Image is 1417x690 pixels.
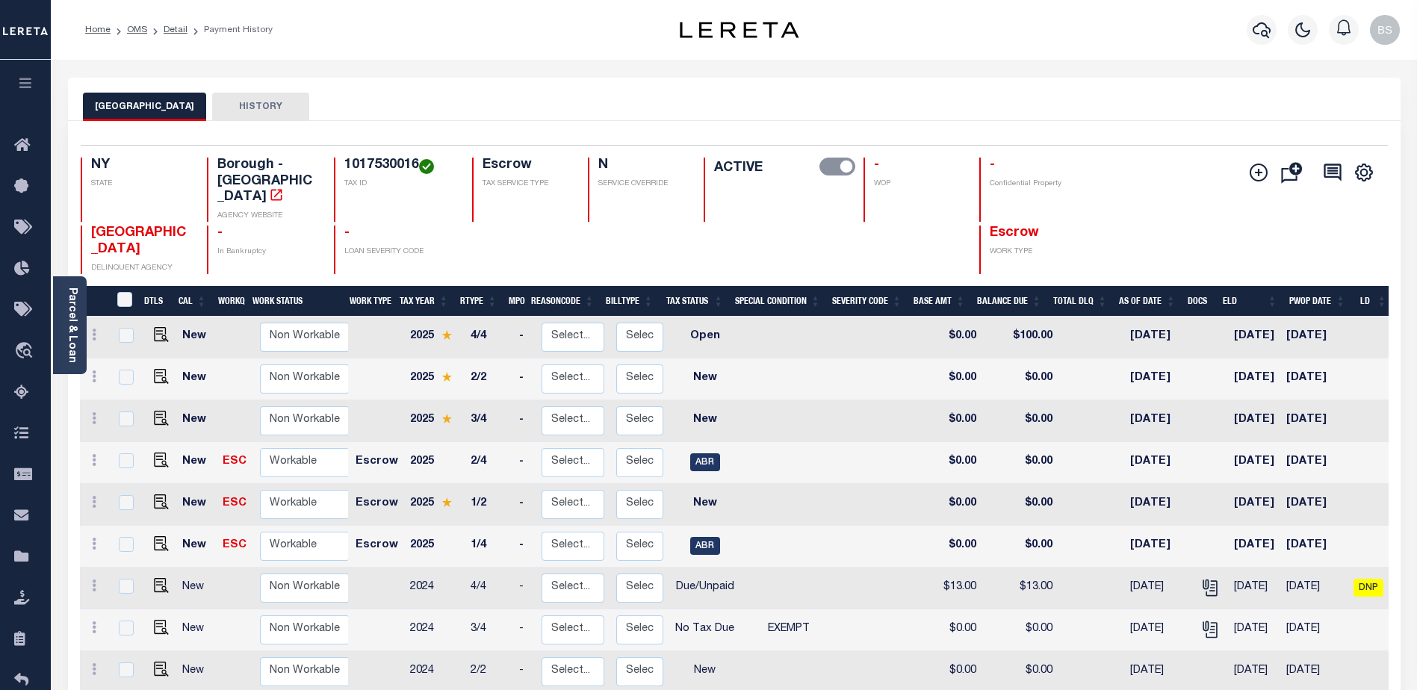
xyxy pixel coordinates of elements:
[1228,526,1280,568] td: [DATE]
[690,537,720,555] span: ABR
[1124,484,1192,526] td: [DATE]
[176,484,217,526] td: New
[164,25,187,34] a: Detail
[669,358,740,400] td: New
[246,286,348,317] th: Work Status
[465,568,513,609] td: 4/4
[404,526,465,568] td: 2025
[874,178,961,190] p: WOP
[483,178,570,190] p: TAX SERVICE TYPE
[1124,609,1192,651] td: [DATE]
[729,286,826,317] th: Special Condition: activate to sort column ascending
[465,609,513,651] td: 3/4
[513,358,536,400] td: -
[66,287,77,363] a: Parcel & Loan
[441,372,452,382] img: Star.svg
[659,286,729,317] th: Tax Status: activate to sort column ascending
[513,400,536,442] td: -
[176,609,217,651] td: New
[344,158,453,174] h4: 1017530016
[404,568,465,609] td: 2024
[217,158,316,206] h4: Borough - [GEOGRAPHIC_DATA]
[982,526,1058,568] td: $0.00
[1182,286,1217,317] th: Docs
[919,317,982,358] td: $0.00
[1354,582,1383,593] a: DNP
[465,442,513,484] td: 2/4
[465,526,513,568] td: 1/4
[919,484,982,526] td: $0.00
[990,226,1039,240] span: Escrow
[1228,358,1280,400] td: [DATE]
[217,226,223,240] span: -
[91,226,186,256] span: [GEOGRAPHIC_DATA]
[513,526,536,568] td: -
[176,358,217,400] td: New
[350,442,404,484] td: Escrow
[14,342,38,361] i: travel_explore
[223,456,246,467] a: ESC
[83,93,206,121] button: [GEOGRAPHIC_DATA]
[344,178,453,190] p: TAX ID
[919,358,982,400] td: $0.00
[1351,286,1392,317] th: LD: activate to sort column ascending
[80,286,108,317] th: &nbsp;&nbsp;&nbsp;&nbsp;&nbsp;&nbsp;&nbsp;&nbsp;&nbsp;&nbsp;
[680,22,799,38] img: logo-dark.svg
[1280,484,1348,526] td: [DATE]
[990,158,995,172] span: -
[465,358,513,400] td: 2/2
[669,568,740,609] td: Due/Unpaid
[513,442,536,484] td: -
[1124,317,1192,358] td: [DATE]
[404,400,465,442] td: 2025
[91,263,190,274] p: DELINQUENT AGENCY
[404,358,465,400] td: 2025
[598,178,686,190] p: SERVICE OVERRIDE
[212,93,309,121] button: HISTORY
[669,400,740,442] td: New
[982,400,1058,442] td: $0.00
[600,286,659,317] th: BillType: activate to sort column ascending
[176,568,217,609] td: New
[714,158,763,178] label: ACTIVE
[982,484,1058,526] td: $0.00
[1113,286,1182,317] th: As of Date: activate to sort column ascending
[982,358,1058,400] td: $0.00
[404,317,465,358] td: 2025
[1124,358,1192,400] td: [DATE]
[465,317,513,358] td: 4/4
[982,317,1058,358] td: $100.00
[919,442,982,484] td: $0.00
[598,158,686,174] h4: N
[108,286,139,317] th: &nbsp;
[990,178,1088,190] p: Confidential Property
[1280,400,1348,442] td: [DATE]
[404,442,465,484] td: 2025
[513,609,536,651] td: -
[187,23,273,37] li: Payment History
[1228,400,1280,442] td: [DATE]
[1228,609,1280,651] td: [DATE]
[1124,568,1192,609] td: [DATE]
[176,400,217,442] td: New
[1228,484,1280,526] td: [DATE]
[768,624,810,634] span: EXEMPT
[525,286,600,317] th: ReasonCode: activate to sort column ascending
[404,484,465,526] td: 2025
[138,286,173,317] th: DTLS
[669,317,740,358] td: Open
[212,286,246,317] th: WorkQ
[176,317,217,358] td: New
[1280,609,1348,651] td: [DATE]
[982,568,1058,609] td: $13.00
[1124,526,1192,568] td: [DATE]
[1280,317,1348,358] td: [DATE]
[1217,286,1283,317] th: ELD: activate to sort column ascending
[982,442,1058,484] td: $0.00
[394,286,454,317] th: Tax Year: activate to sort column ascending
[454,286,503,317] th: RType: activate to sort column ascending
[1370,15,1400,45] img: svg+xml;base64,PHN2ZyB4bWxucz0iaHR0cDovL3d3dy53My5vcmcvMjAwMC9zdmciIHBvaW50ZXItZXZlbnRzPSJub25lIi...
[919,568,982,609] td: $13.00
[1280,358,1348,400] td: [DATE]
[513,484,536,526] td: -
